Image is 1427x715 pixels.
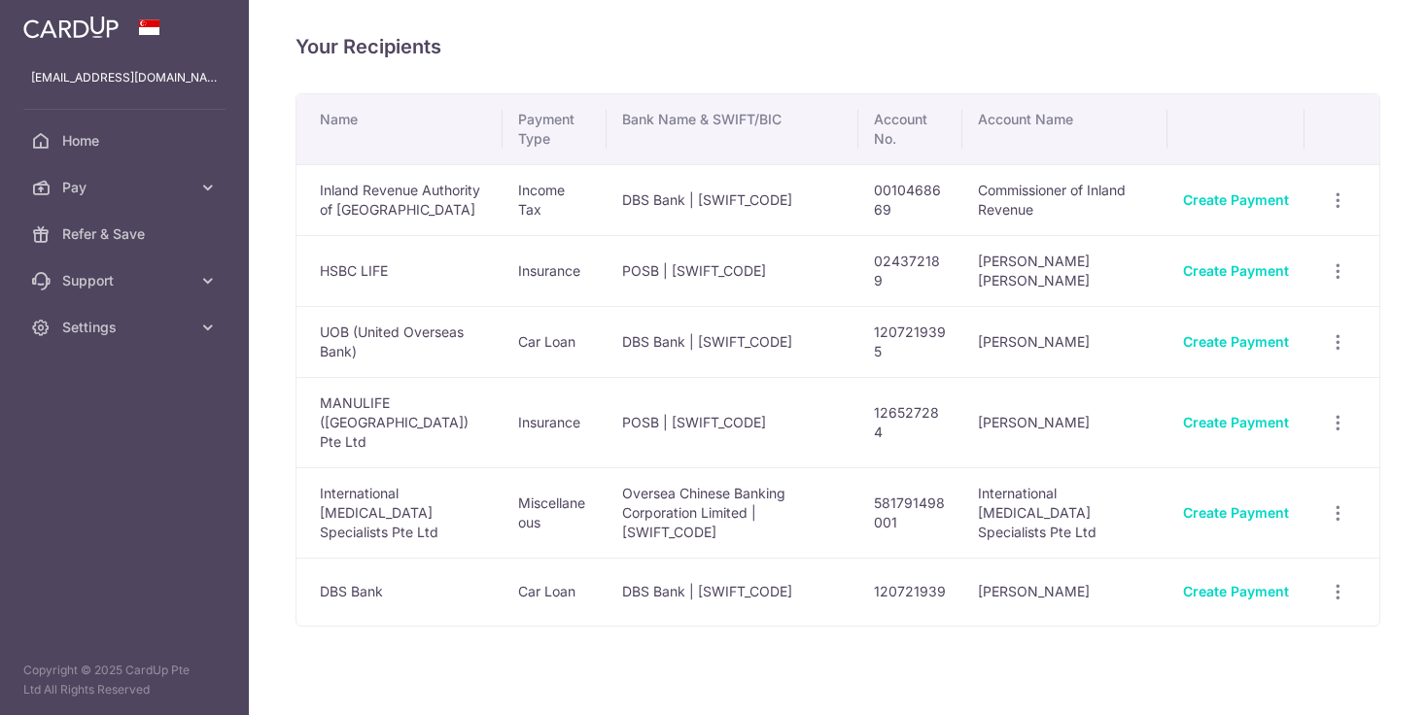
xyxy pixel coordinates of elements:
[607,235,858,306] td: POSB | [SWIFT_CODE]
[31,68,218,87] p: [EMAIL_ADDRESS][DOMAIN_NAME]
[62,131,191,151] span: Home
[1183,583,1289,599] a: Create Payment
[858,558,961,626] td: 120721939
[607,164,858,235] td: DBS Bank | [SWIFT_CODE]
[858,306,961,377] td: 1207219395
[62,178,191,197] span: Pay
[962,164,1168,235] td: Commissioner of Inland Revenue
[1183,414,1289,430] a: Create Payment
[296,377,503,467] td: MANULIFE ([GEOGRAPHIC_DATA]) Pte Ltd
[1183,191,1289,208] a: Create Payment
[296,94,503,164] th: Name
[1183,262,1289,279] a: Create Payment
[962,235,1168,306] td: [PERSON_NAME] [PERSON_NAME]
[858,235,961,306] td: 024372189
[62,318,191,337] span: Settings
[607,94,858,164] th: Bank Name & SWIFT/BIC
[1183,504,1289,521] a: Create Payment
[296,558,503,626] td: DBS Bank
[296,31,1380,62] h4: Your Recipients
[503,164,607,235] td: Income Tax
[962,94,1168,164] th: Account Name
[858,164,961,235] td: 0010468669
[503,467,607,558] td: Miscellaneous
[962,467,1168,558] td: International [MEDICAL_DATA] Specialists Pte Ltd
[858,377,961,467] td: 126527284
[962,377,1168,467] td: [PERSON_NAME]
[296,306,503,377] td: UOB (United Overseas Bank)
[607,306,858,377] td: DBS Bank | [SWIFT_CODE]
[503,558,607,626] td: Car Loan
[296,164,503,235] td: Inland Revenue Authority of [GEOGRAPHIC_DATA]
[858,94,961,164] th: Account No.
[607,558,858,626] td: DBS Bank | [SWIFT_CODE]
[503,235,607,306] td: Insurance
[607,377,858,467] td: POSB | [SWIFT_CODE]
[962,306,1168,377] td: [PERSON_NAME]
[1183,333,1289,350] a: Create Payment
[503,306,607,377] td: Car Loan
[858,467,961,558] td: 581791498001
[296,235,503,306] td: HSBC LIFE
[23,16,119,39] img: CardUp
[503,377,607,467] td: Insurance
[503,94,607,164] th: Payment Type
[296,467,503,558] td: International [MEDICAL_DATA] Specialists Pte Ltd
[962,558,1168,626] td: [PERSON_NAME]
[607,467,858,558] td: Oversea Chinese Banking Corporation Limited | [SWIFT_CODE]
[62,271,191,290] span: Support
[62,224,191,244] span: Refer & Save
